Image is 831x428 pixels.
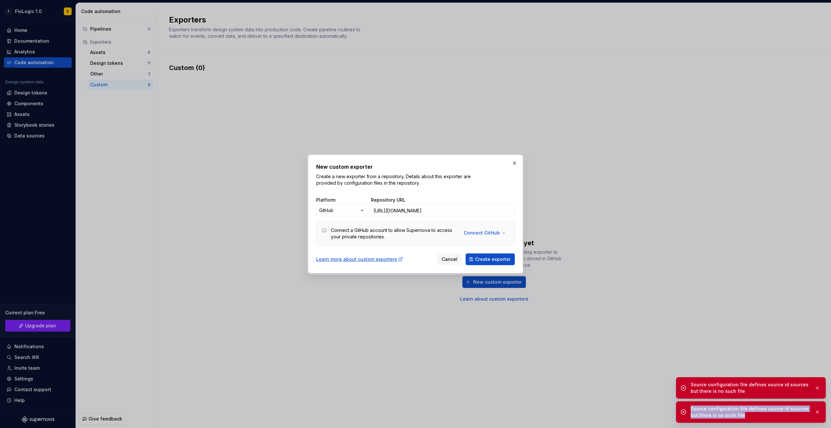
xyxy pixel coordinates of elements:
[371,197,405,203] label: Repository URL
[691,406,809,419] div: Source configuration file defines source id sources but there is no such file
[442,256,458,263] span: Cancel
[475,256,511,263] span: Create exporter
[316,173,472,186] p: Create a new exporter from a repository. Details about this exporter are provided by configuratio...
[466,253,515,265] button: Create exporter
[437,253,462,265] button: Cancel
[459,227,509,239] button: Connect GitHub
[691,381,809,394] div: Source configuration file defines source id sources but there is no such file
[464,230,500,236] span: Connect GitHub
[316,256,403,263] a: Learn more about custom exporters
[316,197,335,203] label: Platform
[331,227,456,240] div: Connect a GitHub account to allow Supernova to access your private repositories.
[316,163,515,171] h2: New custom exporter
